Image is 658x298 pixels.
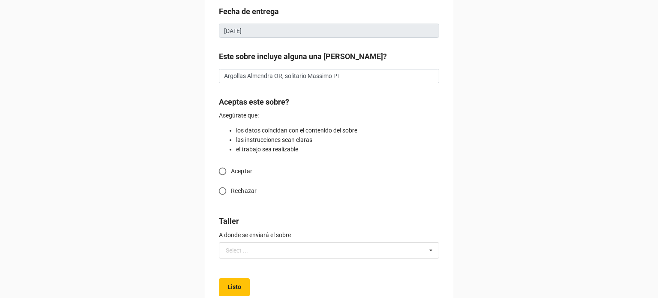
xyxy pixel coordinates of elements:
[219,6,279,18] label: Fecha de entrega
[236,135,439,144] li: las instrucciones sean claras
[231,167,252,176] span: Aceptar
[236,144,439,154] li: el trabajo sea realizable
[227,283,241,292] b: Listo
[226,247,248,253] div: Select ...
[219,231,439,239] p: A donde se enviará el sobre
[219,215,239,227] label: Taller
[219,96,289,108] label: Aceptas este sobre?
[236,126,439,135] li: los datos coincidan con el contenido del sobre
[219,51,387,63] label: Este sobre incluye alguna una [PERSON_NAME]?
[219,278,250,296] button: Listo
[219,111,439,120] p: Asegúrate que:
[231,187,257,196] span: Rechazar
